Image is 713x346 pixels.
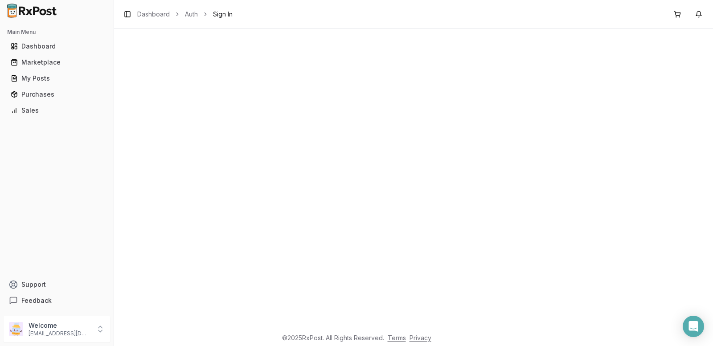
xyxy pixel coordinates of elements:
button: Marketplace [4,55,110,69]
p: [EMAIL_ADDRESS][DOMAIN_NAME] [29,330,90,337]
button: My Posts [4,71,110,85]
a: Sales [7,102,107,118]
h2: Main Menu [7,28,107,36]
img: User avatar [9,322,23,336]
a: Privacy [410,334,431,342]
div: Sales [11,106,103,115]
a: My Posts [7,70,107,86]
a: Marketplace [7,54,107,70]
a: Terms [388,334,406,342]
img: RxPost Logo [4,4,61,18]
a: Dashboard [7,38,107,54]
div: Open Intercom Messenger [683,316,704,337]
div: Purchases [11,90,103,99]
div: Dashboard [11,42,103,51]
div: Marketplace [11,58,103,67]
nav: breadcrumb [137,10,233,19]
button: Purchases [4,87,110,102]
a: Purchases [7,86,107,102]
button: Dashboard [4,39,110,53]
span: Feedback [21,296,52,305]
div: My Posts [11,74,103,83]
button: Support [4,277,110,293]
button: Sales [4,103,110,118]
button: Feedback [4,293,110,309]
a: Auth [185,10,198,19]
span: Sign In [213,10,233,19]
p: Welcome [29,321,90,330]
a: Dashboard [137,10,170,19]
